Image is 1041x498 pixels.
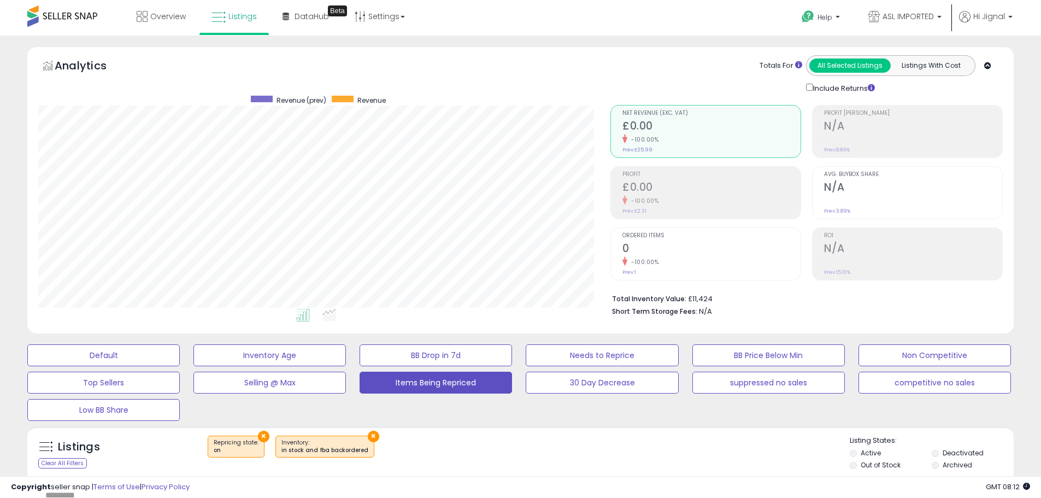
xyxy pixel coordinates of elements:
[801,10,815,24] i: Get Help
[622,120,801,134] h2: £0.00
[622,208,646,214] small: Prev: £2.31
[798,81,888,94] div: Include Returns
[858,344,1011,366] button: Non Competitive
[824,269,850,276] small: Prev: 15.10%
[526,344,678,366] button: Needs to Reprice
[692,344,845,366] button: BB Price Below Min
[824,233,1002,239] span: ROI
[281,438,368,455] span: Inventory :
[890,58,972,73] button: Listings With Cost
[622,181,801,196] h2: £0.00
[824,172,1002,178] span: Avg. Buybox Share
[258,431,269,442] button: ×
[627,258,658,266] small: -100.00%
[622,147,652,153] small: Prev: £25.99
[38,458,87,468] div: Clear All Filters
[824,208,850,214] small: Prev: 3.89%
[986,482,1030,492] span: 2025-10-10 08:12 GMT
[817,13,832,22] span: Help
[699,306,712,317] span: N/A
[93,482,140,492] a: Terms of Use
[850,436,1014,446] p: Listing States:
[150,11,186,22] span: Overview
[824,147,850,153] small: Prev: 8.89%
[973,11,1005,22] span: Hi Jignal
[142,482,190,492] a: Privacy Policy
[824,120,1002,134] h2: N/A
[692,372,845,394] button: suppressed no sales
[27,399,180,421] button: Low BB Share
[526,372,678,394] button: 30 Day Decrease
[11,482,51,492] strong: Copyright
[27,344,180,366] button: Default
[824,242,1002,257] h2: N/A
[622,110,801,116] span: Net Revenue (Exc. VAT)
[612,294,686,303] b: Total Inventory Value:
[622,172,801,178] span: Profit
[809,58,891,73] button: All Selected Listings
[281,447,368,454] div: in stock and fba backordered
[627,136,658,144] small: -100.00%
[861,448,881,458] label: Active
[622,269,636,276] small: Prev: 1
[883,11,934,22] span: ASL IMPORTED
[627,197,658,205] small: -100.00%
[959,11,1013,36] a: Hi Jignal
[295,11,329,22] span: DataHub
[622,242,801,257] h2: 0
[357,96,386,105] span: Revenue
[328,5,347,16] div: Tooltip anchor
[943,448,984,458] label: Deactivated
[193,372,346,394] button: Selling @ Max
[193,344,346,366] button: Inventory Age
[277,96,326,105] span: Revenue (prev)
[58,440,100,455] h5: Listings
[368,431,379,442] button: ×
[228,11,257,22] span: Listings
[760,61,802,71] div: Totals For
[622,233,801,239] span: Ordered Items
[11,482,190,493] div: seller snap | |
[360,344,512,366] button: BB Drop in 7d
[824,181,1002,196] h2: N/A
[612,291,995,304] li: £11,424
[214,438,258,455] span: Repricing state :
[55,58,128,76] h5: Analytics
[943,460,972,470] label: Archived
[861,460,901,470] label: Out of Stock
[858,372,1011,394] button: competitive no sales
[612,307,697,316] b: Short Term Storage Fees:
[360,372,512,394] button: Items Being Repriced
[824,110,1002,116] span: Profit [PERSON_NAME]
[214,447,258,454] div: on
[27,372,180,394] button: Top Sellers
[793,2,851,36] a: Help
